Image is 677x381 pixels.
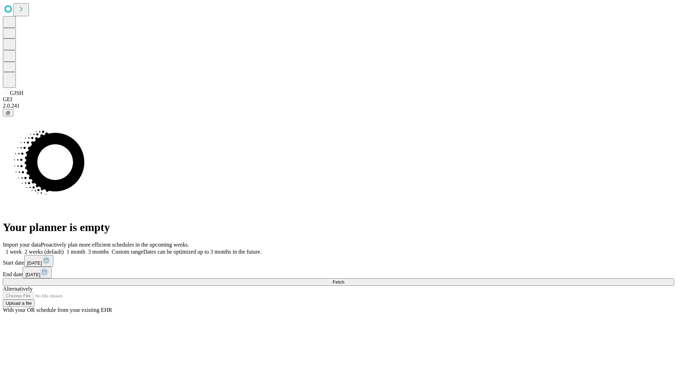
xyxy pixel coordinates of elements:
span: Alternatively [3,286,32,292]
button: [DATE] [23,267,51,278]
button: Fetch [3,278,674,286]
span: Import your data [3,242,41,248]
div: GEI [3,96,674,103]
div: End date [3,267,674,278]
span: Custom range [112,249,143,255]
button: @ [3,109,13,116]
span: Proactively plan more efficient schedules in the upcoming weeks. [41,242,189,248]
span: @ [6,110,11,115]
div: 2.0.241 [3,103,674,109]
button: Upload a file [3,300,35,307]
span: [DATE] [27,260,42,266]
span: Fetch [333,279,344,285]
div: Start date [3,255,674,267]
button: [DATE] [24,255,53,267]
span: 3 months [88,249,109,255]
span: 2 weeks (default) [25,249,64,255]
span: [DATE] [25,272,40,277]
span: Dates can be optimized up to 3 months in the future. [143,249,261,255]
span: 1 month [67,249,85,255]
span: 1 week [6,249,22,255]
h1: Your planner is empty [3,221,674,234]
span: GJSH [10,90,23,96]
span: With your OR schedule from your existing EHR [3,307,112,313]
